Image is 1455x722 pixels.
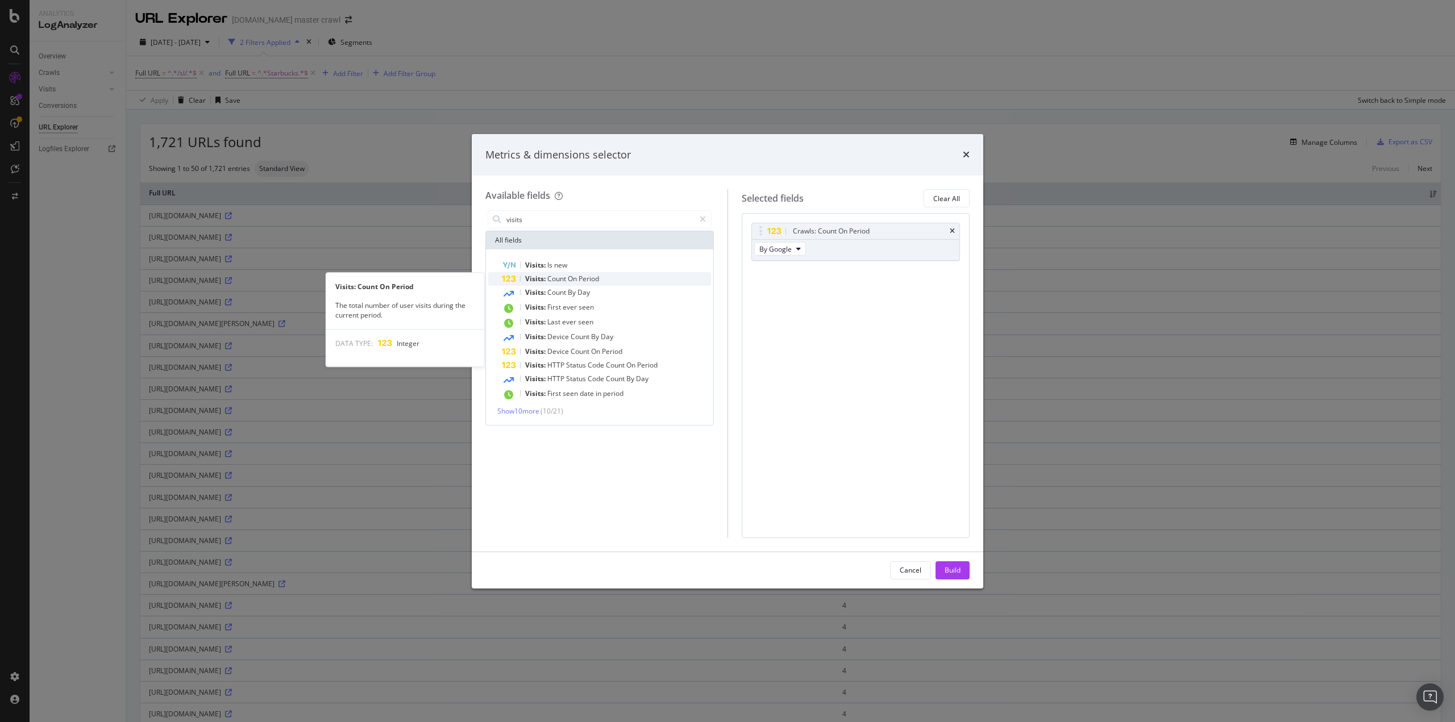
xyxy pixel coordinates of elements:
span: First [547,302,563,312]
span: Count [547,287,568,297]
span: Period [602,347,622,356]
span: Period [579,274,599,283]
div: times [963,148,970,162]
span: Count [547,274,568,283]
span: On [568,274,579,283]
span: Visits: [525,302,547,312]
span: seen [579,302,594,312]
span: Visits: [525,360,547,370]
span: Device [547,332,571,341]
span: HTTP [547,360,566,370]
span: Status [566,374,588,383]
span: new [554,260,567,270]
span: Day [636,374,648,383]
span: ever [562,317,578,327]
span: Show 10 more [497,406,539,416]
span: Code [588,374,606,383]
span: HTTP [547,374,566,383]
span: Device [547,347,571,356]
span: seen [563,389,580,398]
span: On [591,347,602,356]
span: Visits: [525,374,547,383]
span: ( 10 / 21 ) [541,406,563,416]
div: Build [945,565,961,575]
div: times [950,228,955,235]
div: Selected fields [742,192,804,205]
span: Count [606,360,626,370]
div: The total number of user visits during the current period. [326,301,484,320]
span: seen [578,317,593,327]
span: By [591,332,601,341]
span: By [626,374,636,383]
div: Crawls: Count On Period [793,226,870,237]
span: Day [601,332,613,341]
span: First [547,389,563,398]
button: Clear All [924,189,970,207]
span: Count [606,374,626,383]
span: Visits: [525,347,547,356]
span: Period [637,360,658,370]
span: By Google [759,244,792,254]
span: Visits: [525,317,547,327]
span: ever [563,302,579,312]
div: Open Intercom Messenger [1416,683,1444,711]
button: By Google [754,242,806,256]
span: Code [588,360,606,370]
span: Count [571,347,591,356]
span: period [603,389,623,398]
div: Clear All [933,194,960,203]
span: in [596,389,603,398]
button: Build [936,561,970,579]
div: Metrics & dimensions selector [485,148,631,162]
span: Is [547,260,554,270]
span: On [626,360,637,370]
span: By [568,287,577,297]
div: modal [472,134,983,589]
span: Status [566,360,588,370]
span: Count [571,332,591,341]
div: Crawls: Count On PeriodtimesBy Google [751,223,961,261]
span: Day [577,287,590,297]
div: Available fields [485,189,550,202]
span: Visits: [525,274,547,283]
span: Visits: [525,260,547,270]
span: Visits: [525,287,547,297]
div: All fields [486,231,713,249]
span: Visits: [525,332,547,341]
div: Cancel [900,565,921,575]
button: Cancel [890,561,931,579]
span: date [580,389,596,398]
span: Last [547,317,562,327]
div: Visits: Count On Period [326,282,484,291]
span: Visits: [525,389,547,398]
input: Search by field name [505,211,695,228]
